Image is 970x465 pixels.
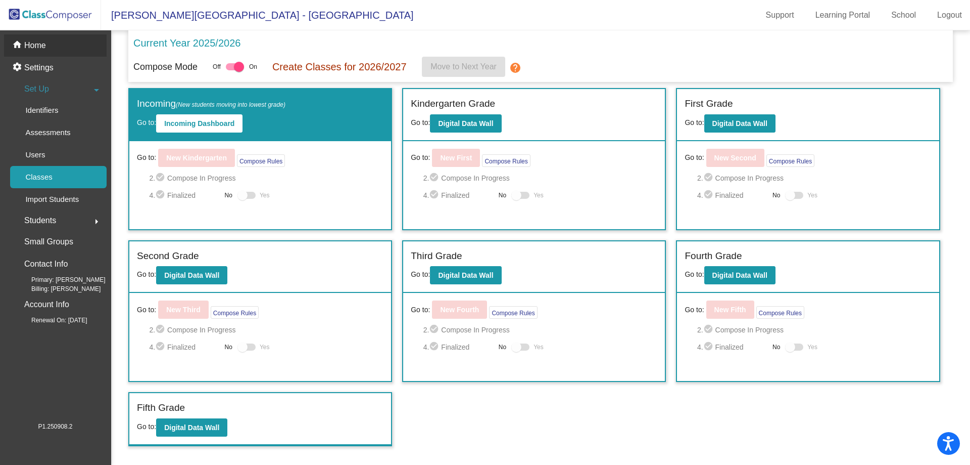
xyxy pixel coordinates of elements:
[703,172,715,184] mat-icon: check_circle
[411,152,430,163] span: Go to:
[158,149,235,167] button: New Kindergarten
[807,7,879,23] a: Learning Portal
[807,189,817,201] span: Yes
[156,114,243,133] button: Incoming Dashboard
[509,62,521,74] mat-icon: help
[24,214,56,228] span: Students
[137,422,156,431] span: Go to:
[24,257,68,271] p: Contact Info
[438,119,493,128] b: Digital Data Wall
[133,60,198,74] p: Compose Mode
[430,62,497,71] span: Move to Next Year
[15,275,106,284] span: Primary: [PERSON_NAME]
[697,324,932,336] span: 2. Compose In Progress
[432,301,487,319] button: New Fourth
[90,216,103,228] mat-icon: arrow_right
[137,401,185,415] label: Fifth Grade
[25,171,52,183] p: Classes
[712,271,767,279] b: Digital Data Wall
[25,104,58,116] p: Identifiers
[489,306,537,319] button: Compose Rules
[714,154,756,162] b: New Second
[24,82,49,96] span: Set Up
[482,154,530,167] button: Compose Rules
[260,341,270,353] span: Yes
[423,324,658,336] span: 2. Compose In Progress
[237,154,285,167] button: Compose Rules
[156,266,227,284] button: Digital Data Wall
[155,172,167,184] mat-icon: check_circle
[260,189,270,201] span: Yes
[704,266,775,284] button: Digital Data Wall
[155,341,167,353] mat-icon: check_circle
[164,424,219,432] b: Digital Data Wall
[213,62,221,71] span: Off
[411,305,430,315] span: Go to:
[807,341,817,353] span: Yes
[137,118,156,126] span: Go to:
[704,114,775,133] button: Digital Data Wall
[685,305,704,315] span: Go to:
[685,152,704,163] span: Go to:
[25,193,79,205] p: Import Students
[272,59,407,74] p: Create Classes for 2026/2027
[137,249,199,264] label: Second Grade
[929,7,970,23] a: Logout
[24,62,54,74] p: Settings
[772,343,780,352] span: No
[422,57,505,77] button: Move to Next Year
[25,149,45,161] p: Users
[225,191,232,200] span: No
[137,305,156,315] span: Go to:
[883,7,924,23] a: School
[15,284,101,293] span: Billing: [PERSON_NAME]
[225,343,232,352] span: No
[533,189,544,201] span: Yes
[24,298,69,312] p: Account Info
[166,154,227,162] b: New Kindergarten
[411,118,430,126] span: Go to:
[429,324,441,336] mat-icon: check_circle
[411,270,430,278] span: Go to:
[12,62,24,74] mat-icon: settings
[90,84,103,96] mat-icon: arrow_drop_down
[423,341,494,353] span: 4. Finalized
[211,306,259,319] button: Compose Rules
[429,341,441,353] mat-icon: check_circle
[685,118,704,126] span: Go to:
[176,101,285,108] span: (New students moving into lowest grade)
[703,324,715,336] mat-icon: check_circle
[703,189,715,201] mat-icon: check_circle
[164,271,219,279] b: Digital Data Wall
[758,7,802,23] a: Support
[697,172,932,184] span: 2. Compose In Progress
[706,301,754,319] button: New Fifth
[499,343,506,352] span: No
[149,172,383,184] span: 2. Compose In Progress
[429,189,441,201] mat-icon: check_circle
[149,341,219,353] span: 4. Finalized
[101,7,414,23] span: [PERSON_NAME][GEOGRAPHIC_DATA] - [GEOGRAPHIC_DATA]
[423,189,494,201] span: 4. Finalized
[685,97,733,111] label: First Grade
[772,191,780,200] span: No
[411,97,495,111] label: Kindergarten Grade
[685,249,742,264] label: Fourth Grade
[249,62,257,71] span: On
[712,119,767,128] b: Digital Data Wall
[706,149,764,167] button: New Second
[24,39,46,52] p: Home
[24,235,73,249] p: Small Groups
[423,172,658,184] span: 2. Compose In Progress
[440,306,479,314] b: New Fourth
[164,119,234,128] b: Incoming Dashboard
[12,39,24,52] mat-icon: home
[697,189,767,201] span: 4. Finalized
[149,324,383,336] span: 2. Compose In Progress
[137,270,156,278] span: Go to:
[432,149,480,167] button: New First
[155,324,167,336] mat-icon: check_circle
[440,154,472,162] b: New First
[714,306,746,314] b: New Fifth
[429,172,441,184] mat-icon: check_circle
